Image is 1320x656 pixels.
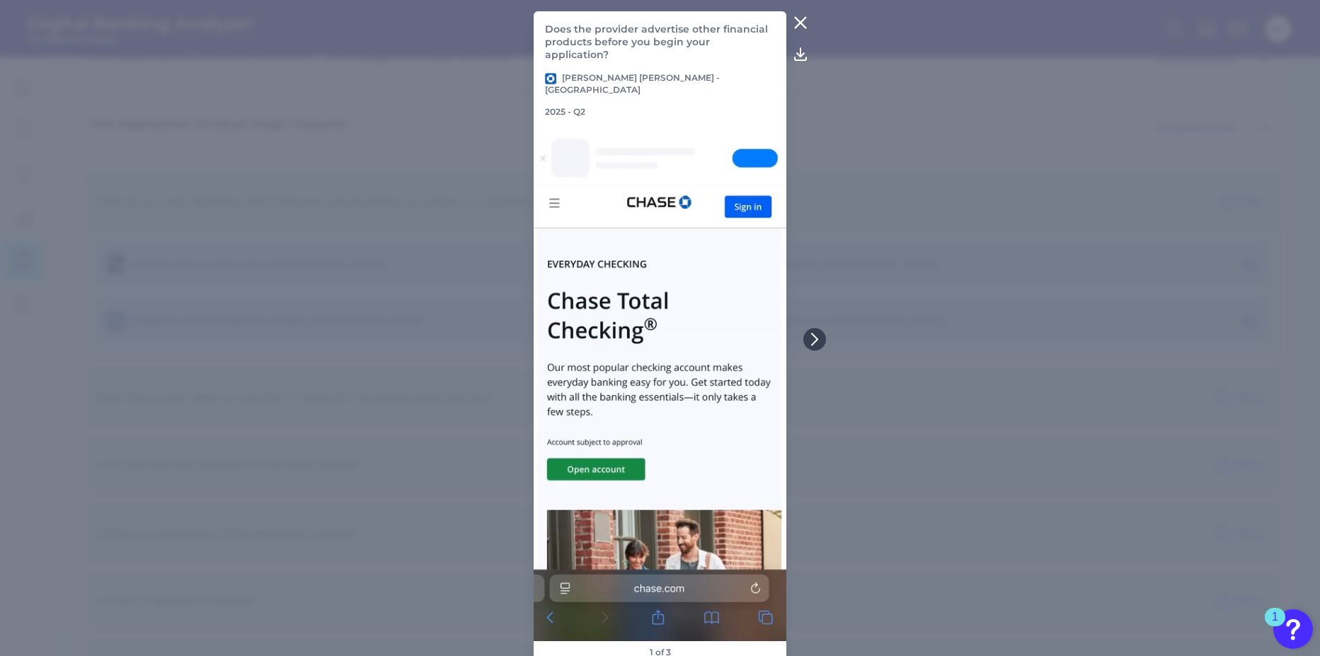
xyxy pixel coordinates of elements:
[534,123,786,641] img: 3327-ChaseBank1-RC-MobileOnboarding-Q2-2025.png
[545,23,775,61] p: Does the provider advertise other financial products before you begin your application?
[1272,617,1278,635] div: 1
[545,73,556,84] img: JP Morgan Chase
[545,72,775,95] p: [PERSON_NAME] [PERSON_NAME] - [GEOGRAPHIC_DATA]
[545,106,585,117] p: 2025 - Q2
[1273,609,1313,649] button: Open Resource Center, 1 new notification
